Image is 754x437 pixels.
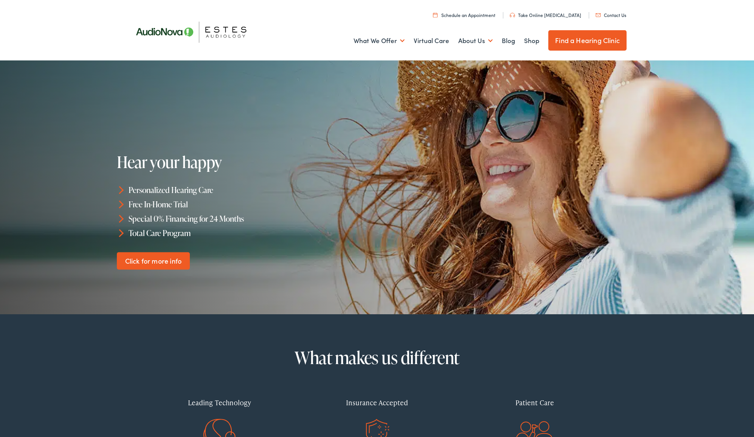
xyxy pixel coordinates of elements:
a: About Us [458,27,493,55]
img: utility icon [596,13,601,17]
img: utility icon [510,13,515,17]
li: Personalized Hearing Care [117,183,381,197]
li: Total Care Program [117,225,381,240]
a: Find a Hearing Clinic [548,30,627,51]
a: What We Offer [354,27,405,55]
a: Take Online [MEDICAL_DATA] [510,12,581,18]
a: Patient Care [461,391,608,436]
h2: What makes us different [146,348,608,367]
a: Schedule an Appointment [433,12,495,18]
div: Insurance Accepted [304,391,450,414]
a: Insurance Accepted [304,391,450,436]
a: Leading Technology [146,391,293,436]
a: Contact Us [596,12,626,18]
a: Shop [524,27,539,55]
a: Click for more info [117,252,190,270]
li: Special 0% Financing for 24 Months [117,212,381,226]
a: Virtual Care [414,27,449,55]
div: Patient Care [461,391,608,414]
div: Leading Technology [146,391,293,414]
h1: Hear your happy [117,153,347,171]
img: utility icon [433,12,438,17]
a: Blog [502,27,515,55]
li: Free In-Home Trial [117,197,381,212]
